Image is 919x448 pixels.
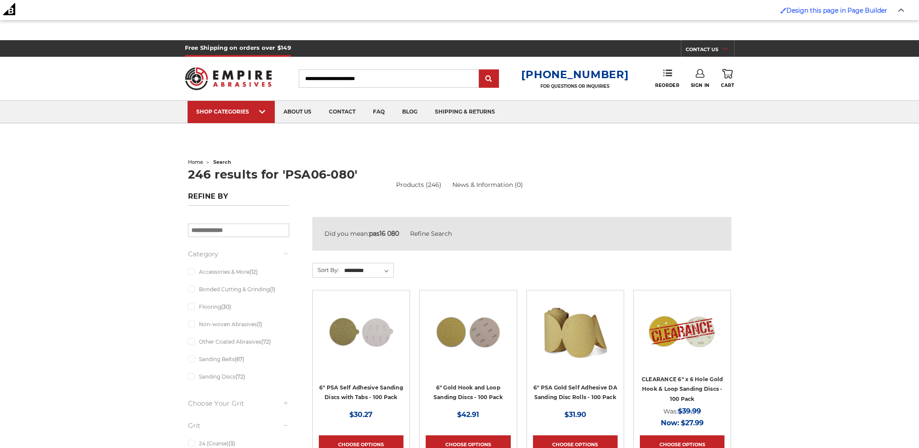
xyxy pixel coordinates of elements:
[326,296,396,366] img: 6 inch psa sanding disc
[369,230,399,238] strong: pas16 080
[457,410,479,419] span: $42.91
[691,83,710,88] span: Sign In
[655,69,679,88] a: Reorder
[678,407,701,415] span: $39.99
[540,296,610,366] img: 6" DA Sanding Discs on a Roll
[786,7,887,14] span: Design this page in Page Builder
[196,108,266,115] div: SHOP CATEGORIES
[313,263,339,276] label: Sort By:
[185,62,272,96] img: Empire Abrasives
[319,296,403,381] a: 6 inch psa sanding disc
[213,159,231,165] span: search
[349,410,372,419] span: $30.27
[642,376,723,402] a: CLEARANCE 6" x 6 Hole Gold Hook & Loop Sanding Discs - 100 Pack
[188,159,203,165] a: home
[681,419,704,427] span: $27.99
[780,7,786,14] img: Enabled brush for page builder edit.
[640,296,724,381] a: CLEARANCE 6" x 6 Hole Gold Hook & Loop Sanding Discs - 100 Pack
[188,192,289,206] h5: Refine by
[480,70,498,88] input: Submit
[686,45,734,57] a: CONTACT US
[647,296,717,366] img: CLEARANCE 6" x 6 Hole Gold Hook & Loop Sanding Discs - 100 Pack
[898,8,904,12] img: Close Admin Bar
[426,296,510,381] a: 6" inch hook & loop disc
[655,83,679,88] span: Reorder
[325,229,719,238] div: Did you mean:
[661,419,679,427] span: Now:
[185,40,291,57] h5: Free Shipping on orders over $149
[188,169,731,180] h1: 246 results for 'PSA06-080'
[721,83,734,88] span: Cart
[364,101,393,123] a: faq
[188,249,289,259] h5: Category
[640,405,724,417] div: Was:
[426,101,504,123] a: shipping & returns
[275,101,320,123] a: about us
[434,384,503,401] a: 6" Gold Hook and Loop Sanding Discs - 100 Pack
[533,384,617,401] a: 6" PSA Gold Self Adhesive DA Sanding Disc Rolls - 100 Pack
[521,83,629,89] p: FOR QUESTIONS OR INQUIRIES
[396,181,441,189] a: Products (246)
[533,296,618,381] a: 6" DA Sanding Discs on a Roll
[319,384,403,401] a: 6" PSA Self Adhesive Sanding Discs with Tabs - 100 Pack
[410,230,452,238] a: Refine Search
[521,68,629,81] a: [PHONE_NUMBER]
[433,296,503,366] img: 6" inch hook & loop disc
[721,69,734,88] a: Cart
[776,2,892,19] a: Enabled brush for page builder edit. Design this page in Page Builder
[564,410,586,419] span: $31.90
[343,264,393,277] select: Sort By:
[320,101,364,123] a: contact
[393,101,426,123] a: blog
[452,180,523,190] a: News & Information (0)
